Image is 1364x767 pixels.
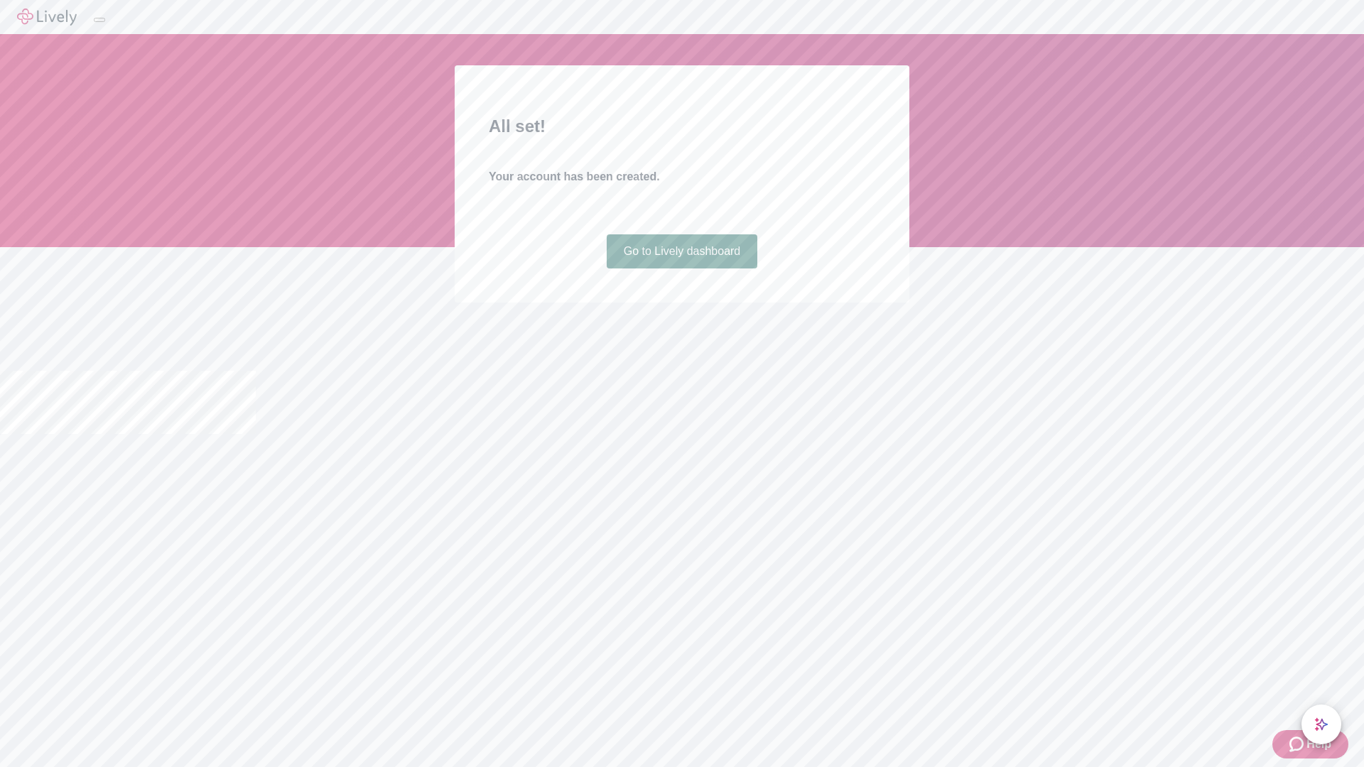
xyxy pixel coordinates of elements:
[489,168,875,185] h4: Your account has been created.
[1289,736,1306,753] svg: Zendesk support icon
[94,18,105,22] button: Log out
[1272,730,1348,758] button: Zendesk support iconHelp
[607,234,758,268] a: Go to Lively dashboard
[1314,717,1328,731] svg: Lively AI Assistant
[17,9,77,26] img: Lively
[1301,705,1341,744] button: chat
[1306,736,1331,753] span: Help
[489,114,875,139] h2: All set!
